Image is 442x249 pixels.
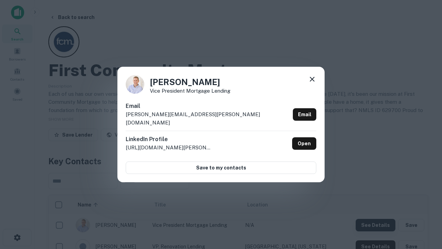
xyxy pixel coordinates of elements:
p: [URL][DOMAIN_NAME][PERSON_NAME] [126,144,212,152]
h4: [PERSON_NAME] [150,76,230,88]
p: [PERSON_NAME][EMAIL_ADDRESS][PERSON_NAME][DOMAIN_NAME] [126,110,290,127]
button: Save to my contacts [126,162,316,174]
p: Vice President Mortgage Lending [150,88,230,93]
h6: Email [126,102,290,110]
img: 1520878720083 [126,75,144,94]
a: Open [292,137,316,150]
h6: LinkedIn Profile [126,135,212,144]
a: Email [293,108,316,121]
iframe: Chat Widget [407,172,442,205]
